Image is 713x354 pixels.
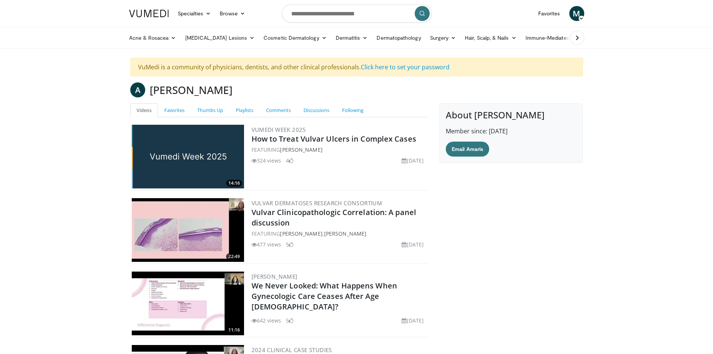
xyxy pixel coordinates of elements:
a: Following [336,103,370,117]
a: Playlists [229,103,260,117]
div: VuMedi is a community of physicians, dentists, and other clinical professionals. [130,58,583,76]
li: 324 views [252,157,281,164]
a: Hair, Scalp, & Nails [460,30,521,45]
a: Videos [130,103,158,117]
li: 4 [286,157,293,164]
a: Browse [215,6,250,21]
a: How to Treat Vulvar Ulcers in Complex Cases [252,134,416,144]
li: [DATE] [402,157,424,164]
a: [PERSON_NAME] [324,230,366,237]
a: [PERSON_NAME] [252,273,298,280]
div: FEATURING , [252,230,427,237]
a: Comments [260,103,297,117]
a: Dermatopathology [372,30,425,45]
img: 954abc0d-10b4-40f1-a56a-2c7f3587ffaf.300x170_q85_crop-smart_upscale.jpg [132,198,244,262]
li: [DATE] [402,240,424,248]
a: Vulvar Dermatoses Research Consortium [252,199,383,207]
li: [DATE] [402,317,424,324]
a: Favorites [534,6,565,21]
a: Vulvar Clinicopathologic Correlation: A panel discussion [252,207,417,228]
li: 477 views [252,240,281,248]
h4: About [PERSON_NAME] [446,110,576,121]
a: Specialties [173,6,216,21]
a: [MEDICAL_DATA] Lesions [181,30,259,45]
a: A [130,82,145,97]
a: Dermatitis [331,30,372,45]
a: Discussions [297,103,336,117]
a: We Never Looked: What Happens When Gynecologic Care Ceases After Age [DEMOGRAPHIC_DATA]? [252,281,397,312]
a: Click here to set your password [361,63,450,71]
a: 11:16 [132,272,244,335]
a: Thumbs Up [191,103,229,117]
span: 11:16 [226,327,242,333]
a: [PERSON_NAME] [280,146,322,153]
a: M [569,6,584,21]
li: 5 [286,240,293,248]
input: Search topics, interventions [282,4,432,22]
a: [PERSON_NAME] [280,230,322,237]
a: Cosmetic Dermatology [259,30,331,45]
img: 1cfcead5-4aa1-4df1-b067-259076ec7a36.jpg.300x170_q85_crop-smart_upscale.jpg [132,125,244,188]
span: 14:16 [226,180,242,187]
a: 2024 Clinical Case Studies [252,346,332,354]
a: 14:16 [132,125,244,188]
h3: [PERSON_NAME] [150,82,232,97]
a: Email Amaris [446,142,489,157]
li: 5 [286,317,293,324]
a: Favorites [158,103,191,117]
a: Immune-Mediated [521,30,582,45]
div: FEATURING [252,146,427,154]
a: Surgery [426,30,461,45]
a: Vumedi Week 2025 [252,126,306,133]
li: 642 views [252,317,281,324]
p: Member since: [DATE] [446,127,576,136]
a: 22:49 [132,198,244,262]
span: 22:49 [226,253,242,260]
img: VuMedi Logo [129,10,169,17]
img: 9952e1d1-7572-42cd-b9ee-305f35a78b70.300x170_q85_crop-smart_upscale.jpg [132,272,244,335]
a: Acne & Rosacea [125,30,181,45]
